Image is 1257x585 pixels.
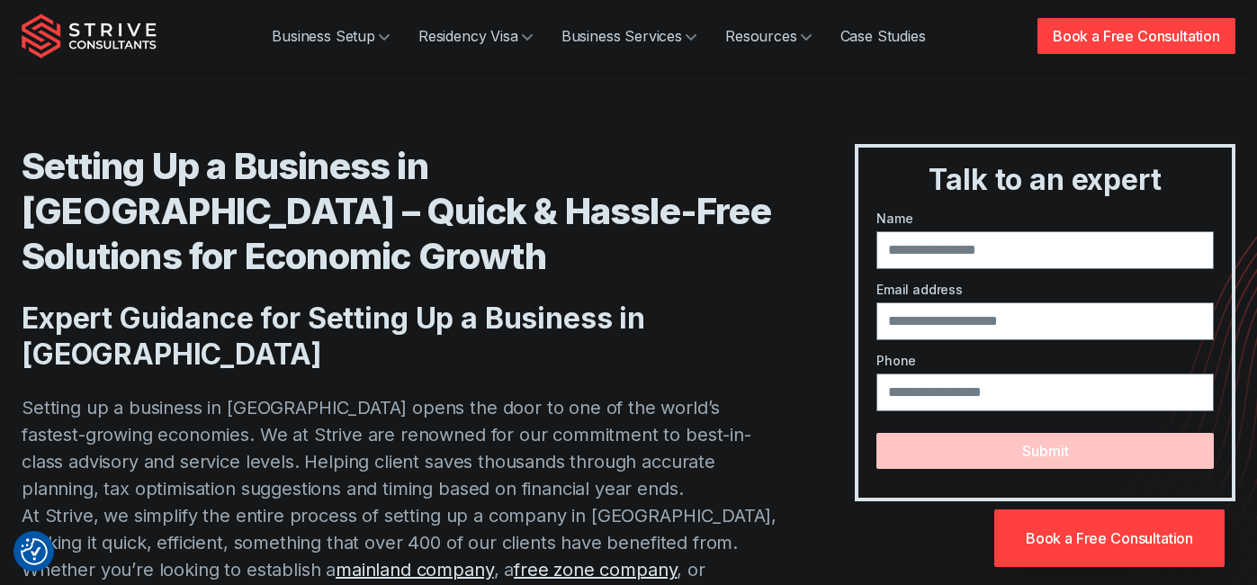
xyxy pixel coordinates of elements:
[711,18,826,54] a: Resources
[22,13,157,58] img: Strive Consultants
[826,18,940,54] a: Case Studies
[21,538,48,565] button: Consent Preferences
[257,18,404,54] a: Business Setup
[336,559,493,580] a: mainland company
[22,301,783,373] h2: Expert Guidance for Setting Up a Business in [GEOGRAPHIC_DATA]
[22,144,783,279] h1: Setting Up a Business in [GEOGRAPHIC_DATA] – Quick & Hassle-Free Solutions for Economic Growth
[876,280,1214,299] label: Email address
[876,433,1214,469] button: Submit
[21,538,48,565] img: Revisit consent button
[876,209,1214,228] label: Name
[876,351,1214,370] label: Phone
[547,18,711,54] a: Business Services
[866,162,1225,198] h3: Talk to an expert
[514,559,677,580] a: free zone company
[1037,18,1235,54] a: Book a Free Consultation
[994,509,1225,567] a: Book a Free Consultation
[404,18,547,54] a: Residency Visa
